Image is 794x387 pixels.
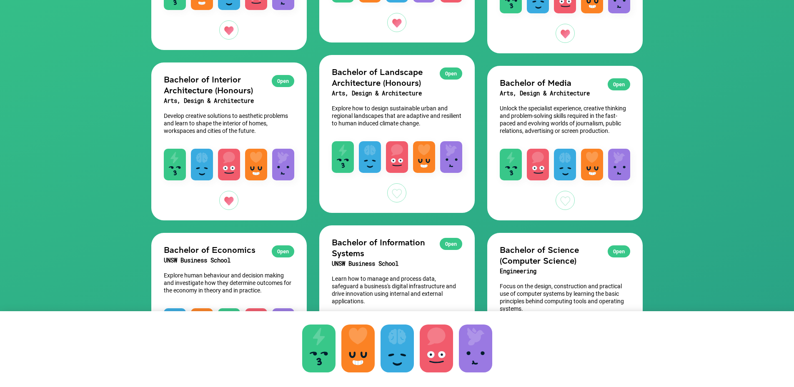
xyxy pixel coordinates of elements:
a: OpenBachelor of MediaArts, Design & ArchitectureUnlock the specialist experience, creative thinki... [487,66,643,220]
h3: Arts, Design & Architecture [500,88,630,99]
h2: Bachelor of Landscape Architecture (Honours) [332,66,462,88]
h3: UNSW Business School [164,255,294,266]
h2: Bachelor of Information Systems [332,237,462,258]
h3: Engineering [500,266,630,277]
div: Open [608,78,630,90]
p: Learn how to manage and process data, safeguard a business's digital infrastructure and drive inn... [332,275,462,305]
div: Open [272,245,294,257]
h3: Arts, Design & Architecture [332,88,462,99]
a: OpenBachelor of Interior Architecture (Honours)Arts, Design & ArchitectureDevelop creative soluti... [151,62,307,220]
div: Open [272,75,294,87]
div: Open [440,238,462,250]
h3: UNSW Business School [332,258,462,269]
a: OpenBachelor of Landscape Architecture (Honours)Arts, Design & ArchitectureExplore how to design ... [319,55,475,213]
div: Open [608,245,630,257]
h3: Arts, Design & Architecture [164,95,294,106]
h2: Bachelor of Economics [164,244,294,255]
p: Unlock the specialist experience, creative thinking and problem-solving skills required in the fa... [500,105,630,135]
h2: Bachelor of Media [500,77,630,88]
div: Open [440,67,462,80]
a: OpenBachelor of EconomicsUNSW Business SchoolExplore human behaviour and decision making and inve... [151,233,307,380]
p: Explore human behaviour and decision making and investigate how they determine outcomes for the e... [164,272,294,294]
h2: Bachelor of Interior Architecture (Honours) [164,74,294,95]
h2: Bachelor of Science (Computer Science) [500,244,630,266]
p: Explore how to design sustainable urban and regional landscapes that are adaptive and resilient t... [332,105,462,127]
p: Develop creative solutions to aesthetic problems and learn to shape the interior of homes, worksp... [164,112,294,135]
p: Focus on the design, construction and practical use of computer systems by learning the basic pri... [500,282,630,312]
